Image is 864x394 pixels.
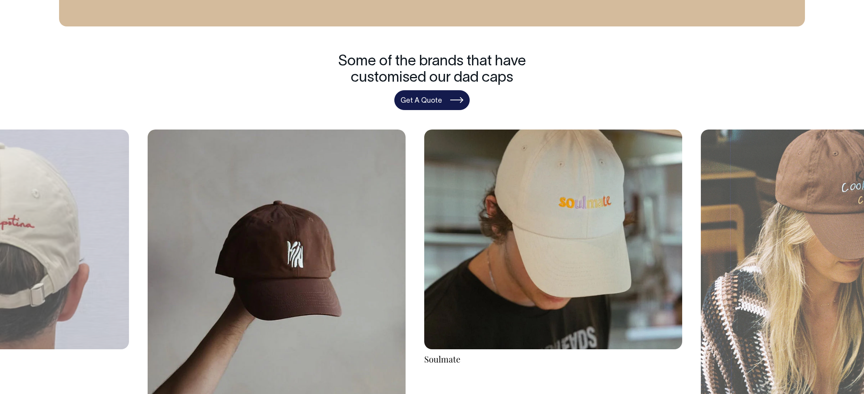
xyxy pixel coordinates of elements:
img: Soulmate [424,130,682,349]
h4: Some of the brands that have customised our dad caps [330,54,534,86]
a: Get A Quote [394,90,470,110]
div: Soulmate [424,353,682,365]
